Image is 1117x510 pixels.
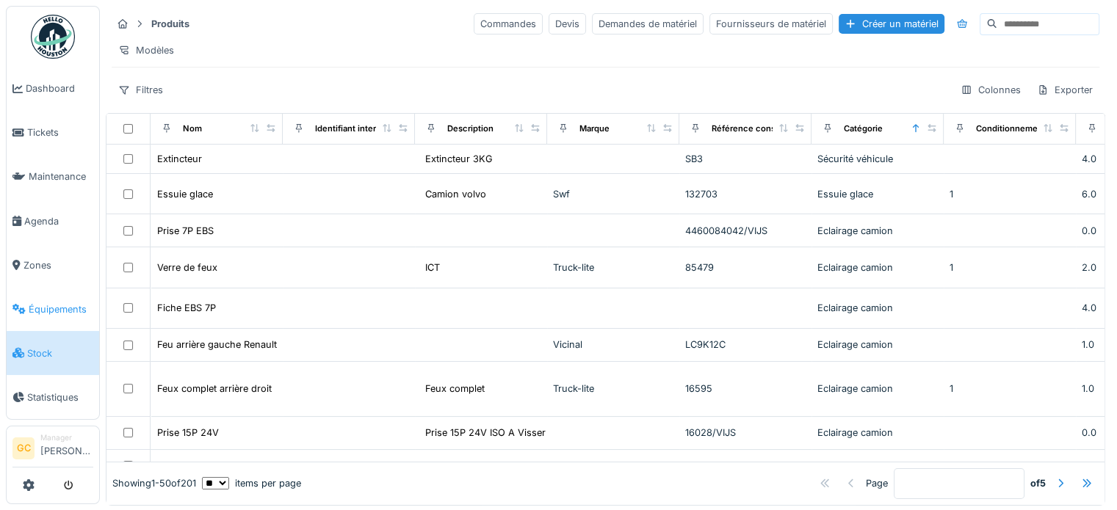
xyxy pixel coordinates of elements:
[12,437,35,459] li: GC
[157,426,219,440] div: Prise 15P 24V
[685,338,806,351] div: LC9K12C
[866,477,888,491] div: Page
[40,432,93,464] li: [PERSON_NAME]
[31,15,75,59] img: Badge_color-CXgf-gQk.svg
[157,459,275,473] div: Collier colson 200x3.6mm
[685,459,806,473] div: X8653
[579,123,610,135] div: Marque
[315,123,386,135] div: Identifiant interne
[12,432,93,467] a: GC Manager[PERSON_NAME]
[447,123,494,135] div: Description
[425,152,493,166] div: Extincteur 3KG
[817,426,938,440] div: Eclairage camion
[954,79,1027,101] div: Colonnes
[685,187,806,201] div: 132703
[157,261,217,274] div: Verre de feux
[7,199,99,243] a: Agenda
[817,338,938,351] div: Eclairage camion
[553,261,673,274] div: Truck-lite
[844,123,883,135] div: Catégorie
[950,261,1070,274] div: 1
[24,258,93,272] span: Zones
[685,382,806,396] div: 16595
[425,261,440,274] div: ICT
[145,17,195,31] strong: Produits
[425,382,485,396] div: Feux complet
[1030,477,1046,491] strong: of 5
[7,67,99,111] a: Dashboard
[27,346,93,360] span: Stock
[157,301,216,315] div: Fiche EBS 7P
[425,426,568,440] div: Prise 15P 24V ISO A Visser PVC
[817,459,938,473] div: Eclairage camion
[157,152,202,166] div: Extincteur
[685,224,806,238] div: 4460084042/VIJS
[29,302,93,316] span: Équipements
[839,14,944,34] div: Créer un matériel
[817,382,938,396] div: Eclairage camion
[27,125,93,139] span: Tickets
[40,432,93,443] div: Manager
[685,261,806,274] div: 85479
[112,79,170,101] div: Filtres
[817,261,938,274] div: Eclairage camion
[7,331,99,375] a: Stock
[425,187,486,201] div: Camion volvo
[817,187,938,201] div: Essuie glace
[7,375,99,419] a: Statistiques
[7,287,99,331] a: Équipements
[817,224,938,238] div: Eclairage camion
[157,382,272,396] div: Feux complet arrière droit
[712,123,808,135] div: Référence constructeur
[685,152,806,166] div: SB3
[7,243,99,287] a: Zones
[474,13,543,34] div: Commandes
[29,170,93,183] span: Maintenance
[7,111,99,155] a: Tickets
[7,155,99,199] a: Maintenance
[950,459,1070,473] div: 100
[950,382,1070,396] div: 1
[817,301,938,315] div: Eclairage camion
[112,40,181,61] div: Modèles
[157,224,214,238] div: Prise 7P EBS
[27,390,93,404] span: Statistiques
[685,426,806,440] div: 16028/VIJS
[157,338,277,351] div: Feu arrière gauche Renault
[950,187,1070,201] div: 1
[553,187,673,201] div: Swf
[553,382,673,396] div: Truck-lite
[592,13,704,34] div: Demandes de matériel
[157,187,213,201] div: Essuie glace
[817,152,938,166] div: Sécurité véhicule
[202,477,301,491] div: items per page
[553,338,673,351] div: Vicinal
[26,81,93,95] span: Dashboard
[24,214,93,228] span: Agenda
[1030,79,1099,101] div: Exporter
[709,13,833,34] div: Fournisseurs de matériel
[549,13,586,34] div: Devis
[976,123,1046,135] div: Conditionnement
[112,477,196,491] div: Showing 1 - 50 of 201
[183,123,202,135] div: Nom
